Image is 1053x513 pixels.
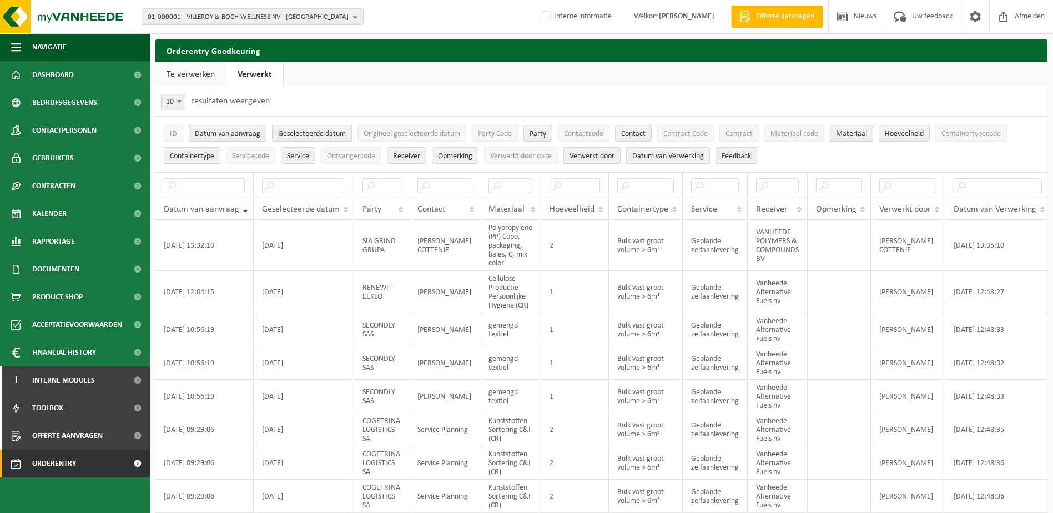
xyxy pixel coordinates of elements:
[615,125,652,142] button: ContactContact: Activate to sort
[871,380,945,413] td: [PERSON_NAME]
[609,220,683,271] td: Bulk vast groot volume > 6m³
[871,313,945,346] td: [PERSON_NAME]
[393,152,420,160] span: Receiver
[155,62,226,87] a: Te verwerken
[523,125,552,142] button: PartyParty: Activate to sort
[354,346,409,380] td: SECONDLY SAS
[683,380,748,413] td: Geplande zelfaanlevering
[541,271,609,313] td: 1
[945,271,1051,313] td: [DATE] 12:48:27
[11,366,21,394] span: I
[148,9,349,26] span: 01-000001 - VILLEROY & BOCH WELLNESS NV - [GEOGRAPHIC_DATA]
[748,380,808,413] td: Vanheede Alternative Fuels nv
[871,271,945,313] td: [PERSON_NAME]
[490,152,552,160] span: Verwerkt door code
[409,220,480,271] td: [PERSON_NAME] COTTENJE
[764,125,824,142] button: Materiaal codeMateriaal code: Activate to sort
[32,228,75,255] span: Rapportage
[683,220,748,271] td: Geplande zelfaanlevering
[488,205,525,214] span: Materiaal
[142,8,364,25] button: 01-000001 - VILLEROY & BOCH WELLNESS NV - [GEOGRAPHIC_DATA]
[32,172,75,200] span: Contracten
[432,147,478,164] button: OpmerkingOpmerking: Activate to sort
[885,130,924,138] span: Hoeveelheid
[770,130,818,138] span: Materiaal code
[32,394,63,422] span: Toolbox
[354,446,409,480] td: COGETRINA LOGISTICS SA
[232,152,269,160] span: Servicecode
[480,380,541,413] td: gemengd textiel
[409,480,480,513] td: Service Planning
[871,413,945,446] td: [PERSON_NAME]
[748,346,808,380] td: Vanheede Alternative Fuels nv
[155,380,254,413] td: [DATE] 10:56:19
[836,130,867,138] span: Materiaal
[164,125,183,142] button: IDID: Activate to sort
[541,313,609,346] td: 1
[472,125,518,142] button: Party CodeParty Code: Activate to sort
[683,271,748,313] td: Geplande zelfaanlevering
[164,147,220,164] button: ContainertypeContainertype: Activate to sort
[657,125,714,142] button: Contract CodeContract Code: Activate to sort
[409,446,480,480] td: Service Planning
[155,313,254,346] td: [DATE] 10:56:19
[189,125,266,142] button: Datum van aanvraagDatum van aanvraag: Activate to remove sorting
[609,271,683,313] td: Bulk vast groot volume > 6m³
[480,271,541,313] td: Cellulose Productie Persoonlijke Hygiene (CR)
[683,313,748,346] td: Geplande zelfaanlevering
[480,446,541,480] td: Kunststoffen Sortering C&I (CR)
[564,130,603,138] span: Contactcode
[321,147,381,164] button: OntvangercodeOntvangercode: Activate to sort
[480,313,541,346] td: gemengd textiel
[725,130,753,138] span: Contract
[621,130,646,138] span: Contact
[541,220,609,271] td: 2
[438,152,472,160] span: Opmerking
[32,283,83,311] span: Product Shop
[558,125,609,142] button: ContactcodeContactcode: Activate to sort
[409,413,480,446] td: Service Planning
[226,62,283,87] a: Verwerkt
[327,152,375,160] span: Ontvangercode
[816,205,856,214] span: Opmerking
[626,147,710,164] button: Datum van VerwerkingDatum van Verwerking: Activate to sort
[226,147,275,164] button: ServicecodeServicecode: Activate to sort
[954,205,1036,214] span: Datum van Verwerking
[945,220,1051,271] td: [DATE] 13:35:10
[683,446,748,480] td: Geplande zelfaanlevering
[609,413,683,446] td: Bulk vast groot volume > 6m³
[32,339,96,366] span: Financial History
[409,346,480,380] td: [PERSON_NAME]
[480,220,541,271] td: Polypropylene (PP) Copo, packaging, bales, C, mix color
[945,313,1051,346] td: [DATE] 12:48:33
[748,271,808,313] td: Vanheede Alternative Fuels nv
[945,446,1051,480] td: [DATE] 12:48:36
[716,147,757,164] button: FeedbackFeedback: Activate to sort
[195,130,260,138] span: Datum van aanvraag
[945,480,1051,513] td: [DATE] 12:48:36
[748,446,808,480] td: Vanheede Alternative Fuels nv
[609,380,683,413] td: Bulk vast groot volume > 6m³
[32,200,67,228] span: Kalender
[155,220,254,271] td: [DATE] 13:32:10
[170,130,177,138] span: ID
[354,480,409,513] td: COGETRINA LOGISTICS SA
[161,94,185,110] span: 10
[541,346,609,380] td: 1
[357,125,466,142] button: Origineel geselecteerde datumOrigineel geselecteerde datum: Activate to sort
[484,147,558,164] button: Verwerkt door codeVerwerkt door code: Activate to sort
[364,130,460,138] span: Origineel geselecteerde datum
[541,413,609,446] td: 2
[659,12,714,21] strong: [PERSON_NAME]
[32,89,97,117] span: Bedrijfsgegevens
[354,380,409,413] td: SECONDLY SAS
[871,346,945,380] td: [PERSON_NAME]
[354,271,409,313] td: RENEWI - EEKLO
[287,152,309,160] span: Service
[155,480,254,513] td: [DATE] 09:29:06
[32,255,79,283] span: Documenten
[538,8,612,25] label: Interne informatie
[609,480,683,513] td: Bulk vast groot volume > 6m³
[170,152,214,160] span: Containertype
[609,446,683,480] td: Bulk vast groot volume > 6m³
